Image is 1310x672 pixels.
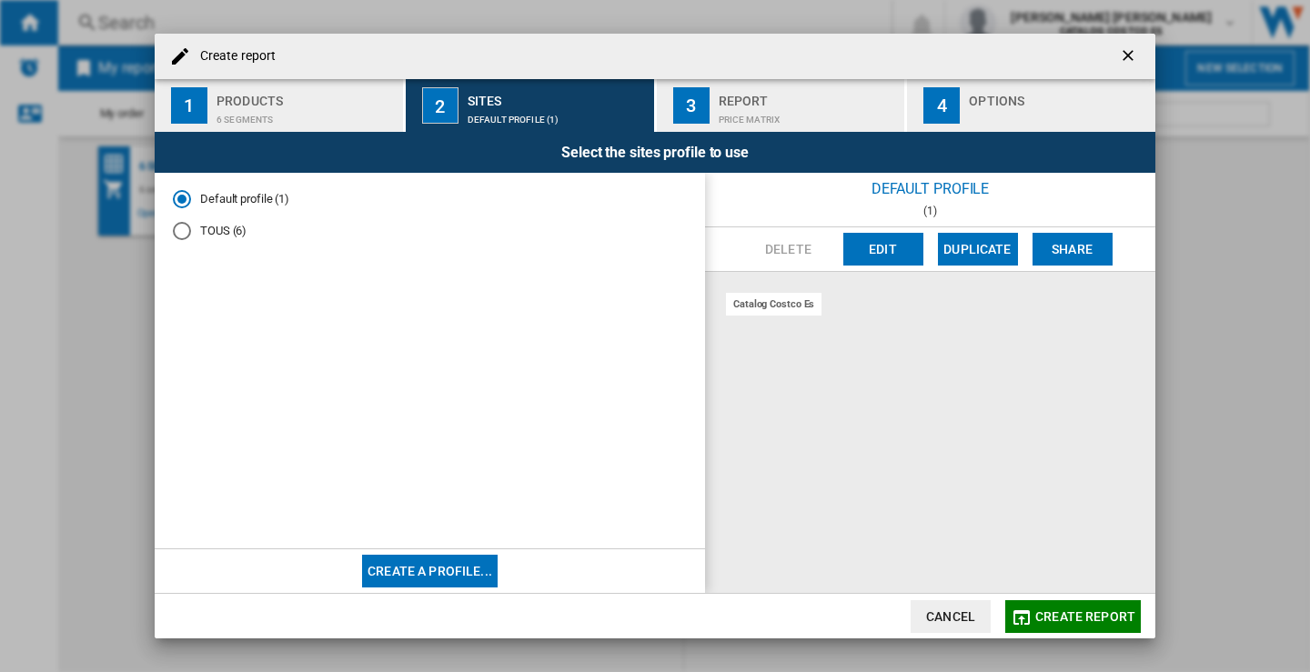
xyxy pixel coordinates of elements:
button: getI18NText('BUTTONS.CLOSE_DIALOG') [1112,38,1148,75]
div: Select the sites profile to use [155,132,1155,173]
button: 3 Report Price Matrix [657,79,907,132]
div: 6 segments [217,105,396,125]
div: Report [719,86,898,105]
md-radio-button: TOUS (6) [173,223,687,240]
div: (1) [705,205,1155,217]
div: 3 [673,87,710,124]
button: Create report [1005,600,1141,633]
div: 4 [923,87,960,124]
div: Products [217,86,396,105]
button: Share [1033,233,1113,266]
div: 1 [171,87,207,124]
button: Edit [843,233,923,266]
div: Default profile [705,173,1155,205]
button: Delete [749,233,829,266]
button: Duplicate [938,233,1018,266]
div: Options [969,86,1148,105]
div: 2 [422,87,458,124]
button: 1 Products 6 segments [155,79,405,132]
span: Create report [1035,609,1135,624]
div: Price Matrix [719,105,898,125]
button: 4 Options [907,79,1155,132]
button: 2 Sites Default profile (1) [406,79,656,132]
md-radio-button: Default profile (1) [173,191,687,208]
ng-md-icon: getI18NText('BUTTONS.CLOSE_DIALOG') [1119,46,1141,68]
button: Create a profile... [362,555,498,587]
div: catalog costco es [726,293,821,316]
div: Default profile (1) [468,105,647,125]
div: Sites [468,86,647,105]
button: Cancel [911,600,991,633]
h4: Create report [191,47,276,65]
